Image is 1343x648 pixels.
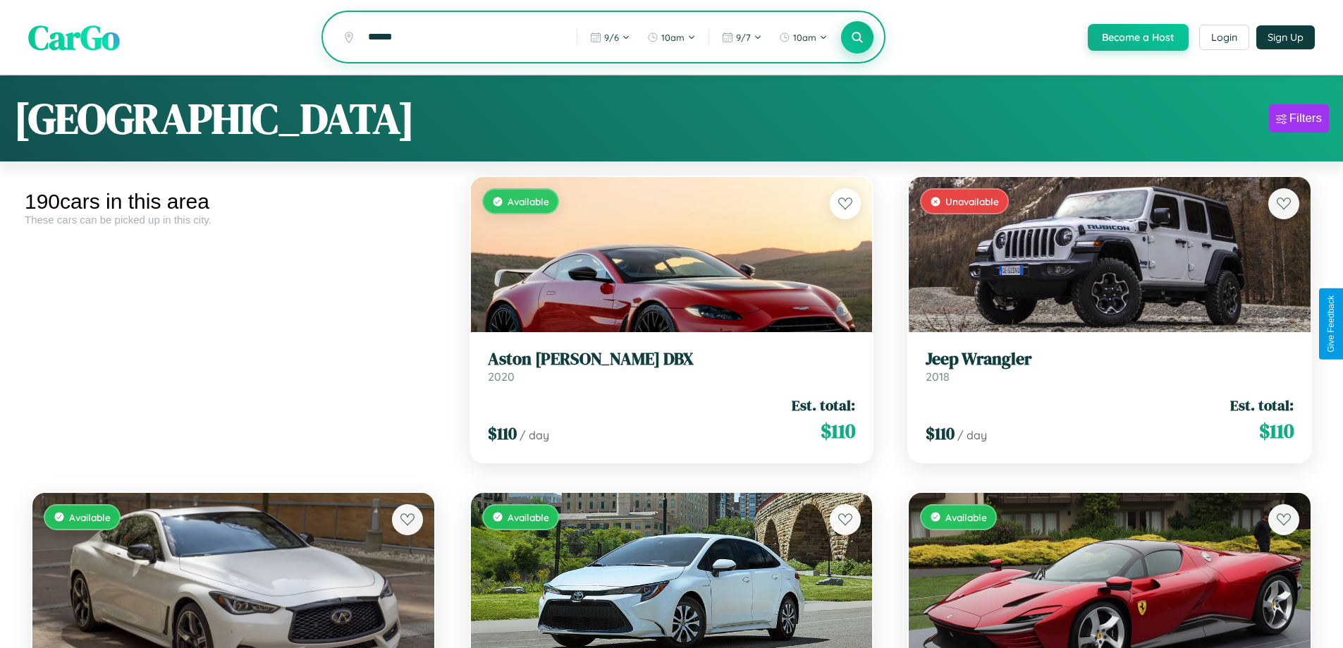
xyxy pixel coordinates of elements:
[488,422,517,445] span: $ 110
[821,417,855,445] span: $ 110
[926,422,955,445] span: $ 110
[1269,104,1329,133] button: Filters
[926,369,950,384] span: 2018
[772,26,835,49] button: 10am
[1230,395,1294,415] span: Est. total:
[1199,25,1249,50] button: Login
[69,511,111,523] span: Available
[1256,25,1315,49] button: Sign Up
[508,511,549,523] span: Available
[508,195,549,207] span: Available
[488,349,856,384] a: Aston [PERSON_NAME] DBX2020
[793,32,816,43] span: 10am
[604,32,619,43] span: 9 / 6
[661,32,685,43] span: 10am
[583,26,637,49] button: 9/6
[14,90,415,147] h1: [GEOGRAPHIC_DATA]
[715,26,769,49] button: 9/7
[1326,295,1336,353] div: Give Feedback
[520,428,549,442] span: / day
[1289,111,1322,126] div: Filters
[957,428,987,442] span: / day
[488,369,515,384] span: 2020
[25,214,442,226] div: These cars can be picked up in this city.
[945,195,999,207] span: Unavailable
[926,349,1294,384] a: Jeep Wrangler2018
[25,190,442,214] div: 190 cars in this area
[1088,24,1189,51] button: Become a Host
[488,349,856,369] h3: Aston [PERSON_NAME] DBX
[1259,417,1294,445] span: $ 110
[28,14,120,61] span: CarGo
[736,32,751,43] span: 9 / 7
[945,511,987,523] span: Available
[792,395,855,415] span: Est. total:
[926,349,1294,369] h3: Jeep Wrangler
[640,26,703,49] button: 10am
